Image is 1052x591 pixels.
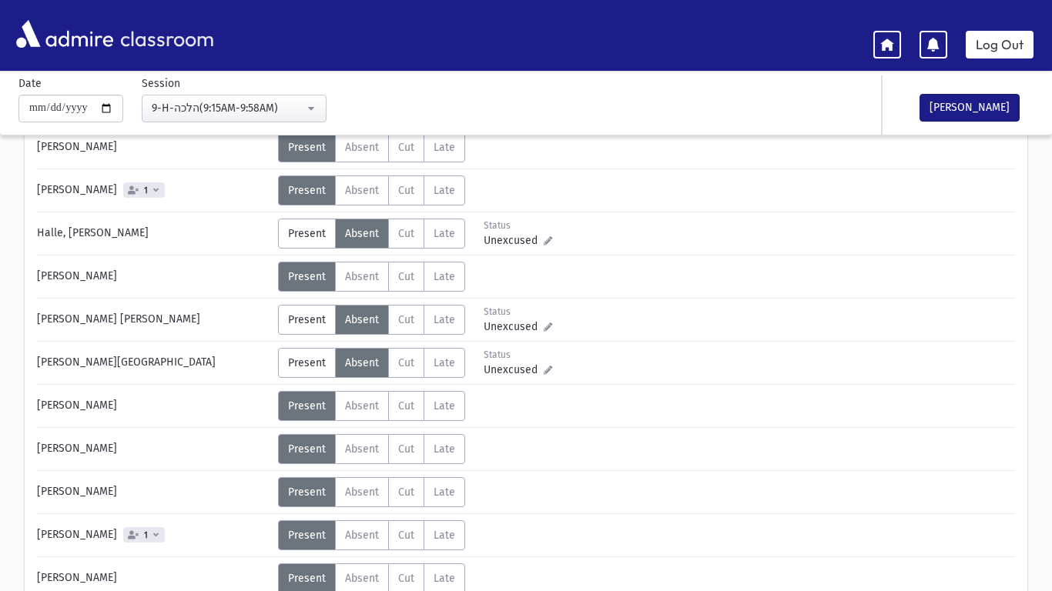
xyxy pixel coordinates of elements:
span: Absent [345,356,379,369]
span: Absent [345,141,379,154]
div: Halle, [PERSON_NAME] [29,219,278,249]
div: [PERSON_NAME] [29,477,278,507]
span: Present [288,313,326,326]
span: Cut [398,399,414,412]
span: Absent [345,572,379,585]
span: Absent [345,399,379,412]
span: Late [434,313,455,326]
div: AttTypes [278,348,465,378]
span: Present [288,486,326,499]
span: Late [434,486,455,499]
div: AttTypes [278,520,465,550]
span: Cut [398,227,414,240]
span: Present [288,270,326,283]
div: AttTypes [278,477,465,507]
span: Absent [345,529,379,542]
span: Absent [345,270,379,283]
div: AttTypes [278,132,465,162]
div: [PERSON_NAME] [29,262,278,292]
span: Present [288,141,326,154]
span: Cut [398,529,414,542]
div: AttTypes [278,434,465,464]
span: Cut [398,486,414,499]
div: [PERSON_NAME][GEOGRAPHIC_DATA] [29,348,278,378]
span: Unexcused [484,362,544,378]
span: Late [434,270,455,283]
label: Session [142,75,180,92]
div: AttTypes [278,219,465,249]
div: [PERSON_NAME] [29,132,278,162]
span: Cut [398,270,414,283]
span: Absent [345,442,379,456]
span: Late [434,399,455,412]
div: [PERSON_NAME] [29,434,278,464]
div: [PERSON_NAME] [PERSON_NAME] [29,305,278,335]
span: 1 [141,530,151,540]
img: AdmirePro [12,16,117,52]
span: Cut [398,356,414,369]
button: 9-H-הלכה(9:15AM-9:58AM) [142,95,327,122]
span: Present [288,572,326,585]
div: [PERSON_NAME] [29,175,278,205]
div: Status [484,305,552,319]
a: Log Out [966,31,1034,58]
span: Present [288,356,326,369]
span: Cut [398,572,414,585]
span: Absent [345,184,379,197]
span: Present [288,399,326,412]
span: Unexcused [484,232,544,249]
div: AttTypes [278,175,465,205]
span: Absent [345,313,379,326]
div: AttTypes [278,391,465,421]
div: AttTypes [278,262,465,292]
span: Late [434,227,455,240]
span: Cut [398,442,414,456]
span: Late [434,141,455,154]
span: Late [434,184,455,197]
div: [PERSON_NAME] [29,520,278,550]
span: Absent [345,227,379,240]
span: Cut [398,184,414,197]
span: Late [434,442,455,456]
div: Status [484,219,552,232]
span: Cut [398,313,414,326]
span: classroom [117,14,214,55]
div: Status [484,348,552,362]
span: Present [288,227,326,240]
button: [PERSON_NAME] [920,94,1020,122]
div: AttTypes [278,305,465,335]
span: 1 [141,185,151,195]
label: Date [18,75,42,92]
div: 9-H-הלכה(9:15AM-9:58AM) [152,100,304,116]
span: Present [288,442,326,456]
span: Unexcused [484,319,544,335]
span: Present [288,529,326,542]
span: Late [434,356,455,369]
div: [PERSON_NAME] [29,391,278,421]
span: Cut [398,141,414,154]
span: Present [288,184,326,197]
span: Absent [345,486,379,499]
